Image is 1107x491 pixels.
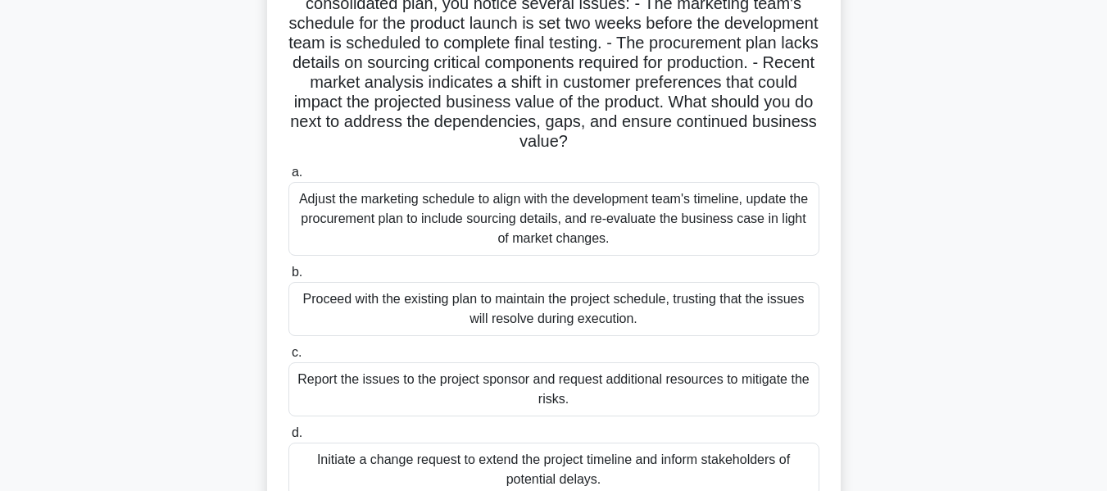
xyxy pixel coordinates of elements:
div: Report the issues to the project sponsor and request additional resources to mitigate the risks. [288,362,819,416]
span: a. [292,165,302,179]
span: d. [292,425,302,439]
span: c. [292,345,302,359]
div: Adjust the marketing schedule to align with the development team's timeline, update the procureme... [288,182,819,256]
span: b. [292,265,302,279]
div: Proceed with the existing plan to maintain the project schedule, trusting that the issues will re... [288,282,819,336]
